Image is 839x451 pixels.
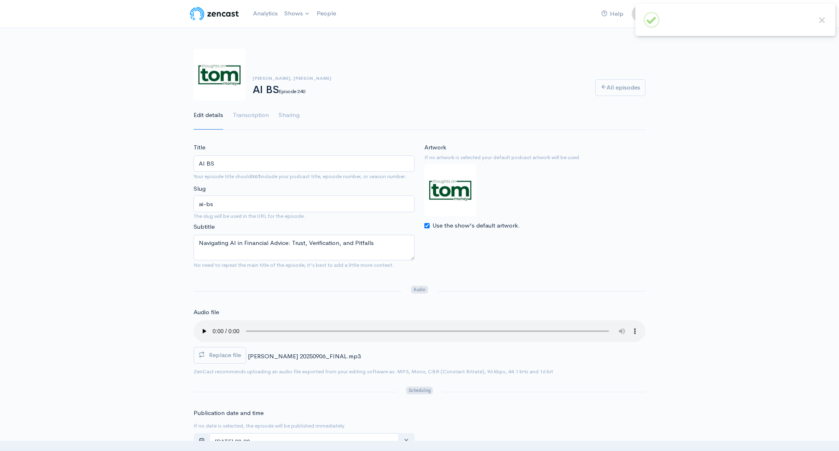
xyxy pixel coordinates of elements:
a: People [313,5,339,22]
small: Episode 240 [279,88,305,95]
a: All episodes [595,79,645,96]
label: Publication date and time [194,408,264,418]
label: Title [194,143,205,152]
input: What is the episode's title? [194,155,415,172]
a: Edit details [194,101,223,130]
span: Replace file [209,351,241,359]
span: [PERSON_NAME] 20250906_FINAL.mp3 [248,352,361,360]
span: Scheduling [406,387,433,394]
textarea: Navigating AI in Financial Advice: Trust, Verification, and Pitfalls [194,235,415,260]
small: Your episode title should include your podcast title, episode number, or season number. [194,173,407,180]
button: Close this dialog [817,15,827,26]
label: Use the show's default artwork. [432,221,520,230]
small: ZenCast recommends uploading an audio file exported from your editing software as: MP3, Mono, CBR... [194,368,553,375]
a: Help [598,5,627,23]
small: If no date is selected, the episode will be published immediately. [194,422,345,429]
label: Artwork [424,143,446,152]
label: Subtitle [194,222,215,232]
a: Transcription [233,101,269,130]
img: ... [632,6,648,22]
small: No need to repeat the main title of the episode, it's best to add a little more context. [194,262,394,268]
small: If no artwork is selected your default podcast artwork will be used [424,153,645,162]
h6: [PERSON_NAME], [PERSON_NAME] [253,76,586,81]
a: Sharing [279,101,300,130]
h1: AI BS [253,84,586,96]
a: Analytics [250,5,281,22]
strong: not [251,173,260,180]
button: clear [398,433,415,450]
label: Audio file [194,308,219,317]
small: The slug will be used in the URL for the episode. [194,212,415,220]
input: title-of-episode [194,196,415,212]
img: ZenCast Logo [189,6,240,22]
a: Shows [281,5,313,23]
span: Audio [411,286,428,294]
label: Slug [194,184,206,194]
button: toggle [194,433,210,450]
